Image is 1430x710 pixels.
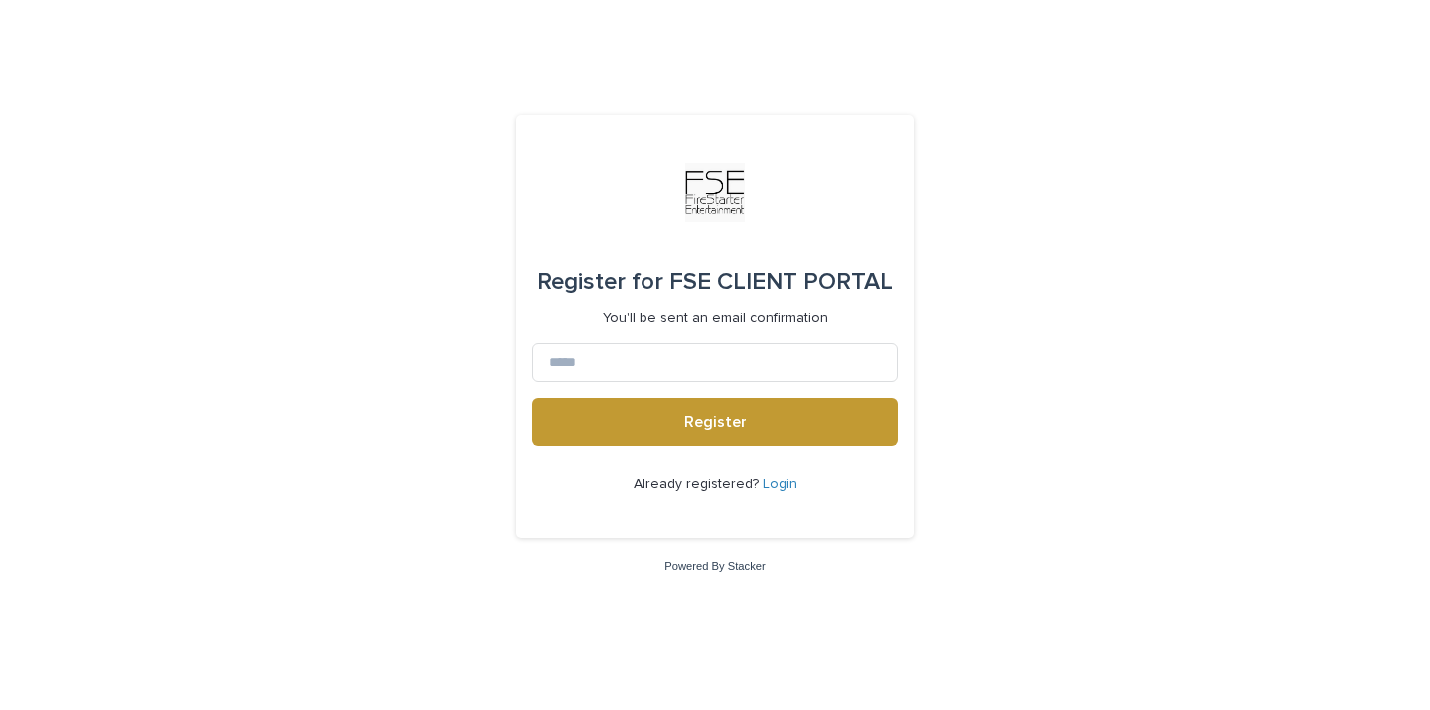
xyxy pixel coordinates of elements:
p: You'll be sent an email confirmation [603,310,828,327]
a: Powered By Stacker [664,560,765,572]
span: Already registered? [634,477,763,491]
span: Register for [537,270,663,294]
img: Km9EesSdRbS9ajqhBzyo [685,163,745,222]
a: Login [763,477,797,491]
div: FSE CLIENT PORTAL [537,254,893,310]
span: Register [684,414,747,430]
button: Register [532,398,898,446]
